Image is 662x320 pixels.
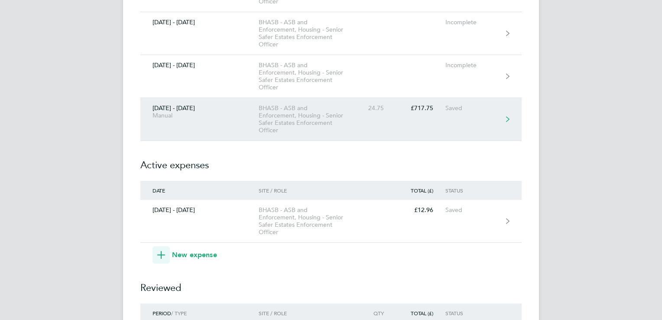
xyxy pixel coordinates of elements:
span: Period [153,310,171,317]
div: Date [140,187,259,193]
div: [DATE] - [DATE] [140,19,259,26]
div: [DATE] - [DATE] [140,206,259,214]
a: [DATE] - [DATE]ManualBHASB - ASB and Enforcement, Housing - Senior Safer Estates Enforcement Offi... [140,98,522,141]
a: [DATE] - [DATE]BHASB - ASB and Enforcement, Housing - Senior Safer Estates Enforcement Officer£12... [140,200,522,243]
div: / Type [140,310,259,316]
div: Incomplete [445,62,499,69]
a: [DATE] - [DATE]BHASB - ASB and Enforcement, Housing - Senior Safer Estates Enforcement OfficerInc... [140,12,522,55]
div: BHASB - ASB and Enforcement, Housing - Senior Safer Estates Enforcement Officer [259,62,358,91]
div: £12.96 [396,206,445,214]
div: [DATE] - [DATE] [140,62,259,69]
div: Total (£) [396,310,445,316]
h2: Active expenses [140,141,522,181]
div: BHASB - ASB and Enforcement, Housing - Senior Safer Estates Enforcement Officer [259,19,358,48]
div: Saved [445,104,499,112]
div: BHASB - ASB and Enforcement, Housing - Senior Safer Estates Enforcement Officer [259,104,358,134]
div: [DATE] - [DATE] [140,104,259,119]
a: [DATE] - [DATE]BHASB - ASB and Enforcement, Housing - Senior Safer Estates Enforcement OfficerInc... [140,55,522,98]
div: £717.75 [396,104,445,112]
button: New expense [153,246,217,264]
div: Total (£) [396,187,445,193]
div: Incomplete [445,19,499,26]
div: 24.75 [358,104,396,112]
div: Status [445,187,499,193]
div: Site / Role [259,187,358,193]
h2: Reviewed [140,264,522,304]
div: BHASB - ASB and Enforcement, Housing - Senior Safer Estates Enforcement Officer [259,206,358,236]
div: Manual [153,112,247,119]
div: Qty [358,310,396,316]
span: New expense [172,250,217,260]
div: Site / Role [259,310,358,316]
div: Status [445,310,499,316]
div: Saved [445,206,499,214]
